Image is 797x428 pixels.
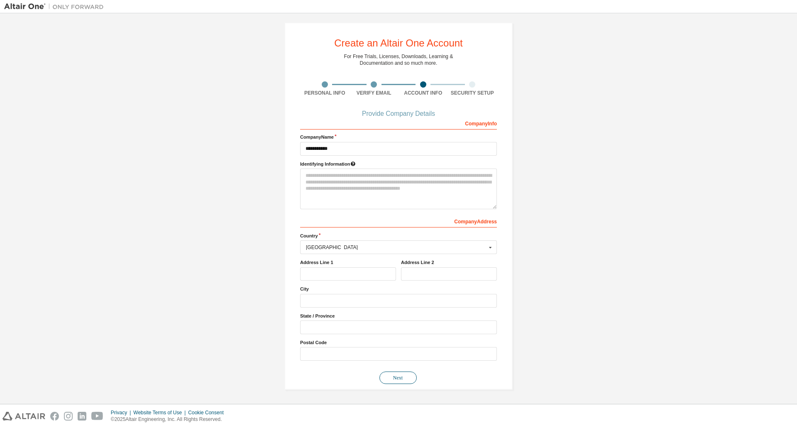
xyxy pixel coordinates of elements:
div: Account Info [398,90,448,96]
label: City [300,286,497,292]
img: youtube.svg [91,412,103,421]
button: Next [379,372,417,384]
img: Altair One [4,2,108,11]
img: altair_logo.svg [2,412,45,421]
label: Postal Code [300,339,497,346]
div: Company Address [300,214,497,227]
div: Company Info [300,116,497,130]
div: Website Terms of Use [133,409,188,416]
label: Address Line 2 [401,259,497,266]
div: Cookie Consent [188,409,228,416]
div: Create an Altair One Account [334,38,463,48]
label: Country [300,232,497,239]
div: Privacy [111,409,133,416]
img: facebook.svg [50,412,59,421]
div: Personal Info [300,90,350,96]
img: linkedin.svg [78,412,86,421]
label: Address Line 1 [300,259,396,266]
div: [GEOGRAPHIC_DATA] [306,245,487,250]
img: instagram.svg [64,412,73,421]
div: For Free Trials, Licenses, Downloads, Learning & Documentation and so much more. [344,53,453,66]
label: Company Name [300,134,497,140]
p: © 2025 Altair Engineering, Inc. All Rights Reserved. [111,416,229,423]
div: Provide Company Details [300,111,497,116]
label: State / Province [300,313,497,319]
div: Verify Email [350,90,399,96]
div: Security Setup [448,90,497,96]
label: Please provide any information that will help our support team identify your company. Email and n... [300,161,497,167]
